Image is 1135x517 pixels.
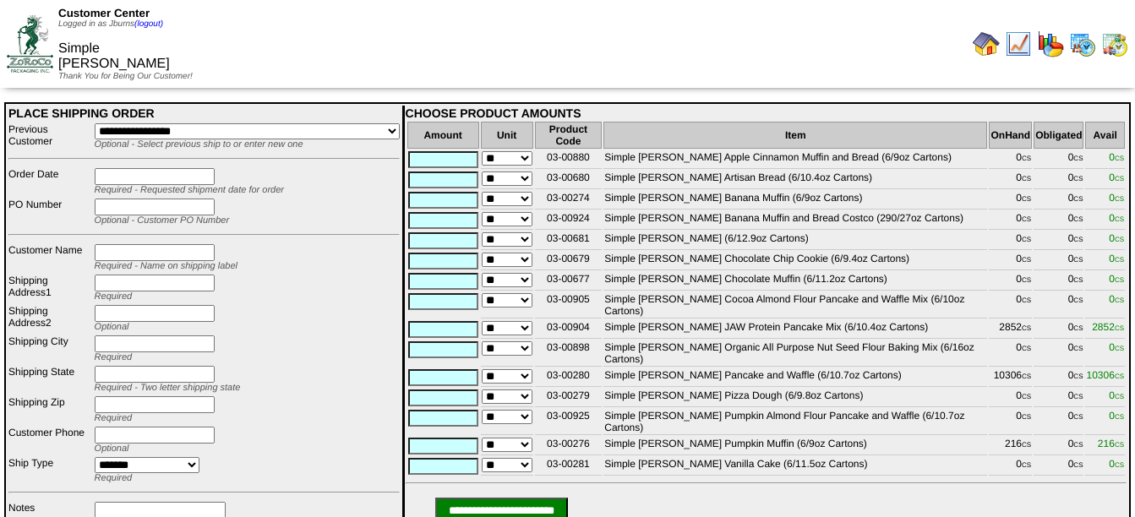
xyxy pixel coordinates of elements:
td: Shipping Zip [8,395,92,424]
span: CS [1115,155,1124,162]
td: Shipping Address1 [8,274,92,302]
span: 0 [1109,192,1124,204]
span: Thank You for Being Our Customer! [58,72,193,81]
td: 03-00924 [535,211,603,230]
td: 0 [989,409,1032,435]
span: CS [1115,175,1124,182]
span: 216 [1098,438,1124,449]
td: 03-00279 [535,389,603,407]
td: Customer Phone [8,426,92,454]
td: 0 [1034,272,1083,291]
span: 0 [1109,410,1124,422]
td: Simple [PERSON_NAME] Organic All Purpose Nut Seed Flour Baking Mix (6/16oz Cartons) [603,340,987,367]
span: CS [1022,373,1031,380]
td: Shipping Address2 [8,304,92,333]
span: CS [1073,256,1083,264]
td: Order Date [8,167,92,196]
span: CS [1073,175,1083,182]
td: Simple [PERSON_NAME] Artisan Bread (6/10.4oz Cartons) [603,171,987,189]
span: 2852 [1092,321,1124,333]
span: CS [1115,256,1124,264]
td: 0 [1034,389,1083,407]
span: 0 [1109,171,1124,183]
td: 216 [989,437,1032,455]
span: CS [1073,461,1083,469]
span: Simple [PERSON_NAME] [58,41,170,71]
span: CS [1073,236,1083,243]
img: graph.gif [1037,30,1064,57]
td: 0 [989,231,1032,250]
td: 03-00276 [535,437,603,455]
span: Required [95,413,133,423]
td: Simple [PERSON_NAME] JAW Protein Pancake Mix (6/10.4oz Cartons) [603,320,987,339]
td: 0 [1034,252,1083,270]
td: 0 [1034,457,1083,476]
td: 0 [989,340,1032,367]
span: CS [1022,461,1031,469]
td: 03-00681 [535,231,603,250]
td: 0 [1034,211,1083,230]
td: 10306 [989,368,1032,387]
span: CS [1115,195,1124,203]
span: Optional [95,322,129,332]
span: CS [1073,345,1083,352]
span: CS [1115,215,1124,223]
span: CS [1022,345,1031,352]
td: 0 [1034,320,1083,339]
td: Simple [PERSON_NAME] Pumpkin Muffin (6/9oz Cartons) [603,437,987,455]
td: Simple [PERSON_NAME] Vanilla Cake (6/11.5oz Cartons) [603,457,987,476]
span: CS [1073,195,1083,203]
span: CS [1022,441,1031,449]
td: 0 [989,191,1032,210]
span: CS [1022,324,1031,332]
span: 0 [1109,151,1124,163]
span: 0 [1109,253,1124,264]
td: Simple [PERSON_NAME] Banana Muffin and Bread Costco (290/27oz Cartons) [603,211,987,230]
span: CS [1115,393,1124,400]
th: Product Code [535,122,603,149]
td: Simple [PERSON_NAME] Cocoa Almond Flour Pancake and Waffle Mix (6/10oz Cartons) [603,292,987,318]
td: Shipping State [8,365,92,394]
span: Required - Two letter shipping state [95,383,241,393]
span: CS [1022,155,1031,162]
span: CS [1022,236,1031,243]
img: home.gif [973,30,1000,57]
span: CS [1073,155,1083,162]
td: 0 [989,171,1032,189]
span: Required [95,473,133,483]
span: 0 [1109,458,1124,470]
span: CS [1022,393,1031,400]
td: 03-00925 [535,409,603,435]
span: CS [1022,195,1031,203]
td: 0 [1034,340,1083,367]
td: Simple [PERSON_NAME] Chocolate Chip Cookie (6/9.4oz Cartons) [603,252,987,270]
td: 0 [1034,437,1083,455]
span: Required [95,352,133,362]
td: 03-00274 [535,191,603,210]
a: (logout) [134,19,163,29]
th: Avail [1085,122,1125,149]
td: Simple [PERSON_NAME] Chocolate Muffin (6/11.2oz Cartons) [603,272,987,291]
span: CS [1073,393,1083,400]
span: CS [1115,461,1124,469]
td: PO Number [8,198,92,226]
td: Simple [PERSON_NAME] Banana Muffin (6/9oz Cartons) [603,191,987,210]
span: 0 [1109,212,1124,224]
span: CS [1073,413,1083,421]
td: 03-00905 [535,292,603,318]
span: CS [1115,236,1124,243]
span: Required [95,291,133,302]
span: CS [1115,297,1124,304]
td: 03-00677 [535,272,603,291]
td: 03-00280 [535,368,603,387]
td: 03-00679 [535,252,603,270]
span: 0 [1109,389,1124,401]
span: CS [1115,373,1124,380]
td: 0 [1034,191,1083,210]
span: Required - Name on shipping label [95,261,237,271]
span: CS [1115,324,1124,332]
th: Unit [481,122,533,149]
td: Simple [PERSON_NAME] Pancake and Waffle (6/10.7oz Cartons) [603,368,987,387]
img: calendarinout.gif [1101,30,1128,57]
span: CS [1115,345,1124,352]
